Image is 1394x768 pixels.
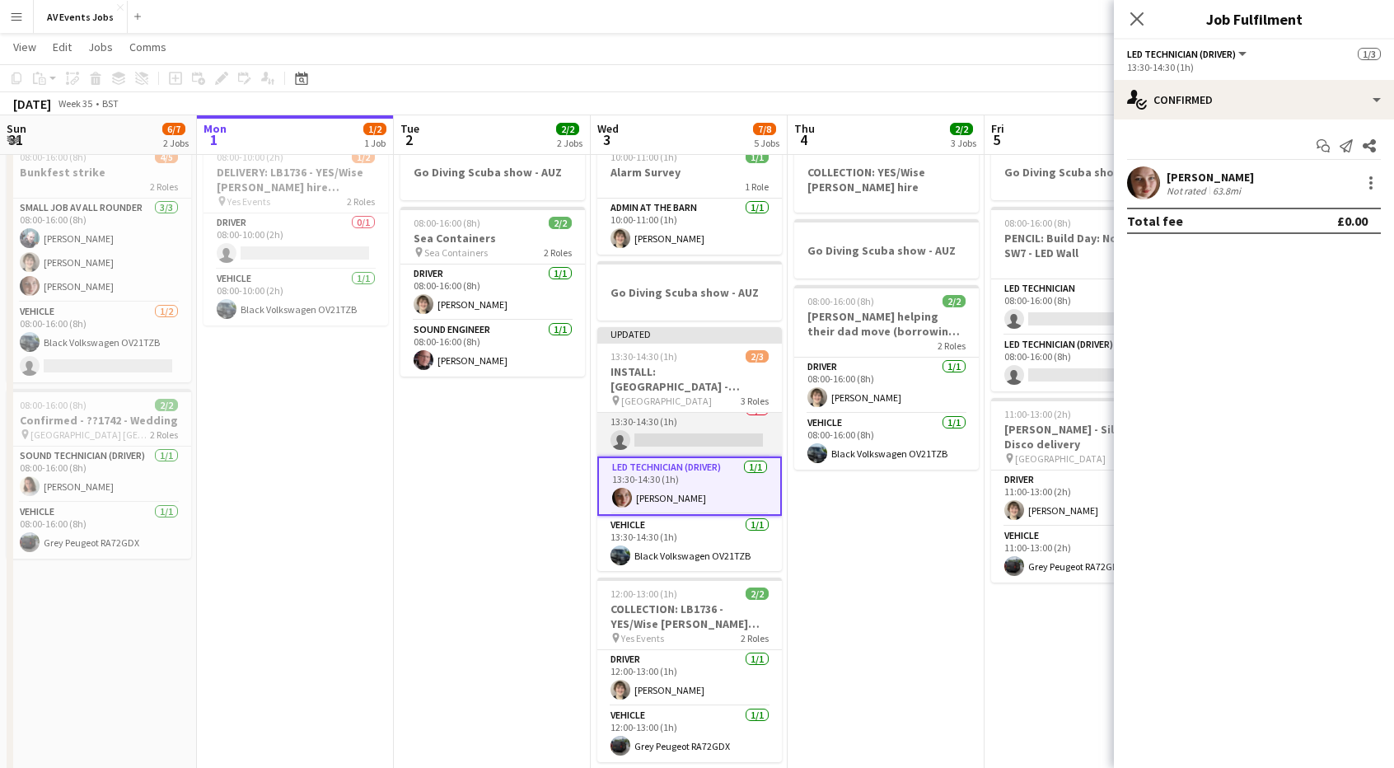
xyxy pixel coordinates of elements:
h3: Go Diving Scuba show - AUZ [400,165,585,180]
span: [GEOGRAPHIC_DATA] [621,395,712,407]
a: Comms [123,36,173,58]
span: 1/3 [1358,48,1381,60]
app-card-role: LED Technician0/108:00-16:00 (8h) [991,279,1176,335]
app-card-role: Driver1/108:00-16:00 (8h)[PERSON_NAME] [794,358,979,414]
span: 2/2 [950,123,973,135]
app-card-role: Sound technician (Driver)1/108:00-16:00 (8h)[PERSON_NAME] [7,447,191,503]
div: 08:00-16:00 (8h)2/2Sea Containers Sea Containers2 RolesDriver1/108:00-16:00 (8h)[PERSON_NAME]Soun... [400,207,585,377]
h3: Go Diving Scuba show - AUZ [597,285,782,300]
span: 2/2 [746,588,769,600]
span: Yes Events [227,195,270,208]
a: Jobs [82,36,119,58]
span: Tue [400,121,419,136]
span: [GEOGRAPHIC_DATA] [GEOGRAPHIC_DATA] [30,428,150,441]
span: 2/2 [556,123,579,135]
span: 2/2 [549,217,572,229]
span: Week 35 [54,97,96,110]
span: 1/1 [746,151,769,163]
h3: PENCIL: Build Day: Novatok - SW7 - LED Wall [991,231,1176,260]
div: Go Diving Scuba show - AUZ [991,141,1176,200]
span: 11:00-13:00 (2h) [1004,408,1071,420]
span: 1 Role [745,180,769,193]
button: LED Technician (Driver) [1127,48,1249,60]
span: 08:00-16:00 (8h) [807,295,874,307]
div: 13:30-14:30 (1h) [1127,61,1381,73]
app-job-card: 08:00-16:00 (8h)2/2[PERSON_NAME] helping their dad move (borrowing the van)2 RolesDriver1/108:00-... [794,285,979,470]
div: Not rated [1167,185,1209,197]
span: 08:00-16:00 (8h) [414,217,480,229]
div: 63.8mi [1209,185,1244,197]
span: 1 [201,130,227,149]
button: AV Events Jobs [34,1,128,33]
div: 2 Jobs [163,137,189,149]
app-card-role: Driver1/108:00-16:00 (8h)[PERSON_NAME] [400,265,585,321]
app-card-role: Small Job AV All Rounder3/308:00-16:00 (8h)[PERSON_NAME][PERSON_NAME][PERSON_NAME] [7,199,191,302]
h3: Go Diving Scuba show - AUZ [794,243,979,258]
app-card-role: Driver0/108:00-10:00 (2h) [203,213,388,269]
span: Mon [203,121,227,136]
span: 4/5 [155,151,178,163]
span: 2 Roles [150,428,178,441]
div: 11:00-13:00 (2h)2/2[PERSON_NAME] - Silent Disco delivery [GEOGRAPHIC_DATA]2 RolesDriver1/111:00-1... [991,398,1176,583]
span: 6/7 [162,123,185,135]
span: Comms [129,40,166,54]
span: 5 [989,130,1004,149]
span: 2 Roles [544,246,572,259]
div: 1 Job [364,137,386,149]
span: 4 [792,130,815,149]
span: 2 Roles [938,340,966,352]
app-job-card: 12:00-13:00 (1h)2/2COLLECTION: LB1736 - YES/Wise [PERSON_NAME] hire Yes Events2 RolesDriver1/112:... [597,578,782,762]
span: Sea Containers [424,246,488,259]
span: 08:00-16:00 (8h) [20,151,87,163]
span: View [13,40,36,54]
app-card-role: LED Technician0/113:30-14:30 (1h) [597,400,782,457]
app-card-role: Vehicle1/108:00-10:00 (2h)Black Volkswagen OV21TZB [203,269,388,325]
app-card-role: Vehicle1/108:00-16:00 (8h)Black Volkswagen OV21TZB [794,414,979,470]
span: [GEOGRAPHIC_DATA] [1015,452,1106,465]
app-job-card: 10:00-11:00 (1h)1/1Alarm Survey1 RoleAdmin at the Barn1/110:00-11:00 (1h)[PERSON_NAME] [597,141,782,255]
app-card-role: Vehicle1/208:00-16:00 (8h)Black Volkswagen OV21TZB [7,302,191,382]
div: [PERSON_NAME] [1167,170,1254,185]
h3: Job Fulfilment [1114,8,1394,30]
app-job-card: 08:00-16:00 (8h)4/5Bunkfest strike2 RolesSmall Job AV All Rounder3/308:00-16:00 (8h)[PERSON_NAME]... [7,141,191,382]
app-card-role: LED Technician (Driver)1/113:30-14:30 (1h)[PERSON_NAME] [597,457,782,516]
span: 2/2 [943,295,966,307]
h3: Go Diving Scuba show - AUZ [991,165,1176,180]
app-job-card: 08:00-16:00 (8h)2/2Confirmed - ??1742 - Wedding [GEOGRAPHIC_DATA] [GEOGRAPHIC_DATA]2 RolesSound t... [7,389,191,559]
div: Confirmed [1114,80,1394,119]
app-card-role: Admin at the Barn1/110:00-11:00 (1h)[PERSON_NAME] [597,199,782,255]
h3: DELIVERY: LB1736 - YES/Wise [PERSON_NAME] hire ([PERSON_NAME] doing) [203,165,388,194]
app-card-role: Driver1/112:00-13:00 (1h)[PERSON_NAME] [597,650,782,706]
span: 3 Roles [741,395,769,407]
h3: INSTALL: [GEOGRAPHIC_DATA] - Projector & Screen [597,364,782,394]
span: 2 Roles [741,632,769,644]
div: Go Diving Scuba show - AUZ [400,141,585,200]
div: COLLECTION: YES/Wise [PERSON_NAME] hire [794,141,979,213]
h3: [PERSON_NAME] - Silent Disco delivery [991,422,1176,452]
div: [DATE] [13,96,51,112]
span: 31 [4,130,26,149]
span: 08:00-16:00 (8h) [20,399,87,411]
span: Sun [7,121,26,136]
h3: Sea Containers [400,231,585,246]
h3: COLLECTION: LB1736 - YES/Wise [PERSON_NAME] hire [597,602,782,631]
app-job-card: Updated13:30-14:30 (1h)2/3INSTALL: [GEOGRAPHIC_DATA] - Projector & Screen [GEOGRAPHIC_DATA]3 Role... [597,327,782,571]
app-card-role: LED Technician (Driver)0/108:00-16:00 (8h) [991,335,1176,391]
div: Updated [597,327,782,340]
span: 08:00-10:00 (2h) [217,151,283,163]
div: Total fee [1127,213,1183,229]
app-job-card: 08:00-16:00 (8h)0/2PENCIL: Build Day: Novatok - SW7 - LED Wall2 RolesLED Technician0/108:00-16:00... [991,207,1176,391]
h3: COLLECTION: YES/Wise [PERSON_NAME] hire [794,165,979,194]
div: BST [102,97,119,110]
span: 1/2 [363,123,386,135]
app-job-card: Go Diving Scuba show - AUZ [597,261,782,321]
div: 3 Jobs [951,137,976,149]
a: Edit [46,36,78,58]
span: Wed [597,121,619,136]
